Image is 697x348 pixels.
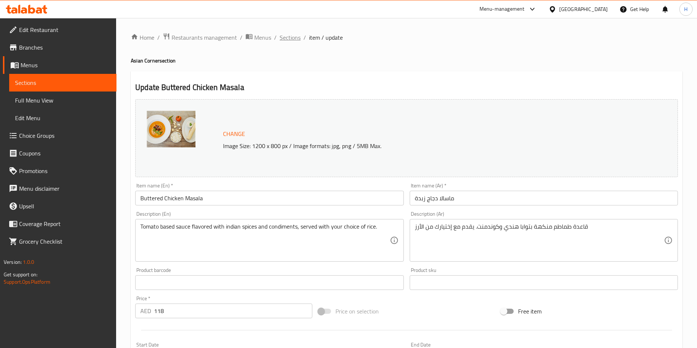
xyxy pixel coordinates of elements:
[254,33,271,42] span: Menus
[3,21,116,39] a: Edit Restaurant
[4,257,22,267] span: Version:
[4,270,37,279] span: Get support on:
[559,5,608,13] div: [GEOGRAPHIC_DATA]
[163,33,237,42] a: Restaurants management
[245,33,271,42] a: Menus
[410,191,678,205] input: Enter name Ar
[3,215,116,233] a: Coverage Report
[135,275,403,290] input: Please enter product barcode
[15,96,111,105] span: Full Menu View
[9,109,116,127] a: Edit Menu
[303,33,306,42] li: /
[135,191,403,205] input: Enter name En
[131,33,682,42] nav: breadcrumb
[19,166,111,175] span: Promotions
[157,33,160,42] li: /
[135,82,678,93] h2: Update Buttered Chicken Masala
[19,25,111,34] span: Edit Restaurant
[19,43,111,52] span: Branches
[140,306,151,315] p: AED
[19,219,111,228] span: Coverage Report
[223,129,245,139] span: Change
[335,307,379,316] span: Price on selection
[154,304,312,318] input: Please enter price
[3,56,116,74] a: Menus
[131,57,682,64] h4: Asian Corner section
[9,74,116,92] a: Sections
[19,202,111,211] span: Upsell
[220,141,610,150] p: Image Size: 1200 x 800 px / Image formats: jpg, png / 5MB Max.
[415,223,664,258] textarea: قاعدة طماطم منكهة بتوابا هندي وكوندمنت. يقدم مع إختيارك من الأرز
[172,33,237,42] span: Restaurants management
[131,33,154,42] a: Home
[19,149,111,158] span: Coupons
[9,92,116,109] a: Full Menu View
[280,33,301,42] a: Sections
[3,162,116,180] a: Promotions
[3,180,116,197] a: Menu disclaimer
[410,275,678,290] input: Please enter product sku
[21,61,111,69] span: Menus
[3,127,116,144] a: Choice Groups
[15,78,111,87] span: Sections
[240,33,242,42] li: /
[274,33,277,42] li: /
[3,197,116,215] a: Upsell
[147,111,195,147] img: Buttered_Chicken_Mas_637226522995065242.jpg
[140,223,389,258] textarea: Tomato based sauce flavored with indian spices and condiments, served with your choice of rice.
[684,5,687,13] span: H
[19,237,111,246] span: Grocery Checklist
[3,144,116,162] a: Coupons
[15,114,111,122] span: Edit Menu
[479,5,525,14] div: Menu-management
[4,277,50,287] a: Support.OpsPlatform
[3,39,116,56] a: Branches
[309,33,343,42] span: item / update
[220,126,248,141] button: Change
[19,184,111,193] span: Menu disclaimer
[23,257,34,267] span: 1.0.0
[518,307,542,316] span: Free item
[19,131,111,140] span: Choice Groups
[3,233,116,250] a: Grocery Checklist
